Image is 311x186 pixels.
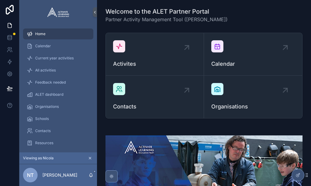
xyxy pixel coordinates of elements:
span: Viewing as Nicola [23,156,54,161]
a: Contacts [106,76,204,118]
img: App logo [47,7,69,17]
span: Calendar [211,60,295,68]
span: Organisations [211,102,295,111]
a: Home [23,28,93,39]
a: Schools [23,113,93,124]
div: scrollable content [19,24,97,152]
span: Organisations [35,104,59,109]
p: [PERSON_NAME] [42,172,77,178]
span: Partner Activity Management Tool ([PERSON_NAME]) [105,16,228,23]
span: All activities [35,68,56,73]
a: All activities [23,65,93,76]
a: Calendar [204,33,302,76]
a: Organisations [204,76,302,118]
a: Calendar [23,41,93,51]
h1: Welcome to the ALET Partner Portal [105,7,228,16]
span: Activites [113,60,196,68]
span: Current year activities [35,56,74,61]
span: Calendar [35,44,51,48]
a: Contacts [23,125,93,136]
span: Home [35,32,45,36]
span: Schools [35,116,49,121]
span: ALET dashboard [35,92,63,97]
span: Contacts [35,128,51,133]
a: Organisations [23,101,93,112]
a: ALET dashboard [23,89,93,100]
a: Feedback needed [23,77,93,88]
a: Resources [23,138,93,148]
a: Current year activities [23,53,93,64]
span: Feedback needed [35,80,66,85]
span: Contacts [113,102,196,111]
span: NT [27,171,34,179]
a: Activites [106,33,204,76]
span: Resources [35,141,53,145]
